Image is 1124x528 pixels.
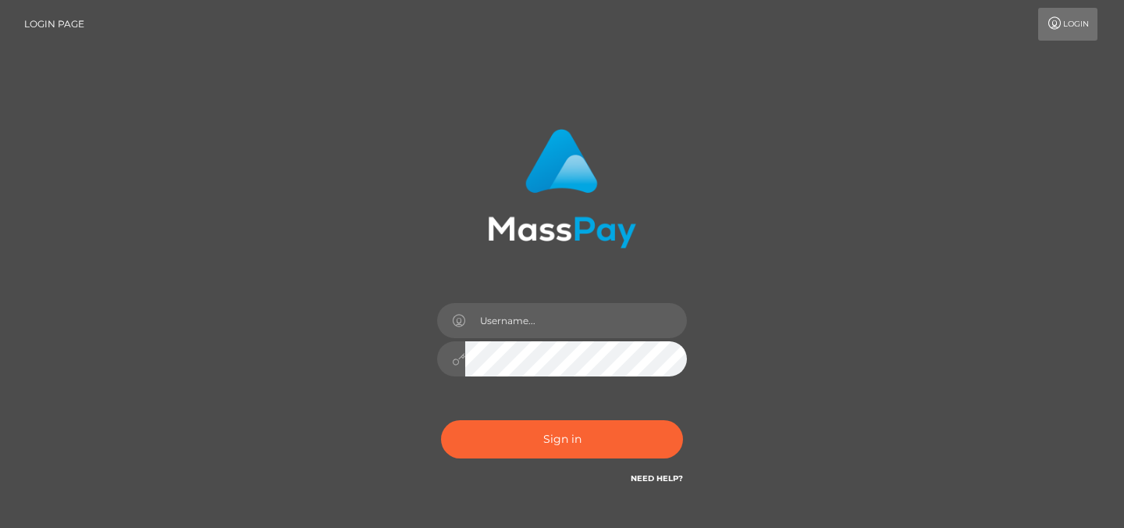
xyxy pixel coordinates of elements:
[465,303,687,338] input: Username...
[24,8,84,41] a: Login Page
[441,420,683,458] button: Sign in
[631,473,683,483] a: Need Help?
[488,129,636,248] img: MassPay Login
[1038,8,1097,41] a: Login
